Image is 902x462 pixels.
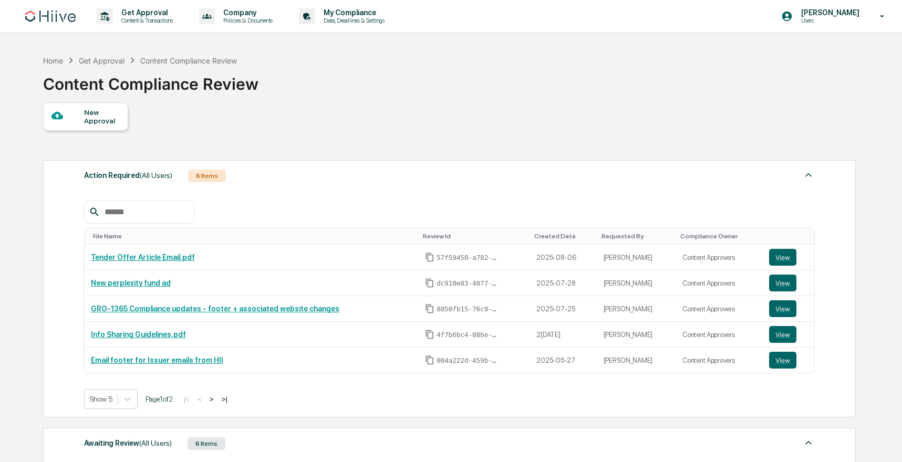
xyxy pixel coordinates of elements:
button: View [769,352,796,369]
div: Toggle SortBy [680,233,759,240]
td: 2025-07-25 [530,296,597,322]
td: [PERSON_NAME] [597,270,677,296]
a: View [769,326,807,343]
p: Company [215,8,278,17]
button: View [769,300,796,317]
div: Home [43,56,63,65]
a: View [769,249,807,266]
a: View [769,352,807,369]
span: Copy Id [425,278,434,288]
td: Content Approvers [676,322,763,348]
img: caret [802,169,815,181]
td: 2025-08-06 [530,245,597,270]
td: Content Approvers [676,348,763,373]
td: [PERSON_NAME] [597,296,677,322]
td: [PERSON_NAME] [597,245,677,270]
div: New Approval [84,108,119,125]
span: Copy Id [425,304,434,313]
p: Users [793,17,865,24]
p: Get Approval [113,8,178,17]
div: Toggle SortBy [534,233,593,240]
span: dc910e83-4877-4103-b15e-bf87db00f614 [437,279,500,288]
div: Content Compliance Review [43,66,258,93]
button: View [769,326,796,343]
a: View [769,300,807,317]
div: Toggle SortBy [93,233,414,240]
p: [PERSON_NAME] [793,8,865,17]
span: (All Users) [139,439,172,447]
td: [PERSON_NAME] [597,322,677,348]
span: (All Users) [140,171,172,180]
a: View [769,275,807,291]
p: Data, Deadlines & Settings [315,17,390,24]
button: View [769,275,796,291]
button: >| [219,395,231,404]
div: 6 Items [188,170,226,182]
span: 8850fb15-76c0-443e-acb7-22e5fcd2af78 [437,305,500,313]
div: Content Compliance Review [140,56,237,65]
div: 6 Items [188,437,225,450]
a: Email footer for Issuer emails from HII [91,356,223,364]
div: Toggle SortBy [423,233,526,240]
button: > [206,395,217,404]
span: Copy Id [425,355,434,365]
div: Toggle SortBy [602,233,672,240]
div: Awaiting Review [84,436,172,450]
td: Content Approvers [676,270,763,296]
span: 57f59450-a782-4865-ac16-a45fae92c464 [437,254,500,262]
a: GRO-1365 Compliance updates - footer + associated website changes [91,304,339,313]
td: 2025-05-27 [530,348,597,373]
span: 4f7b6bc4-88be-4ca2-a522-de18f03e4b40 [437,331,500,339]
iframe: Open customer support [868,427,897,456]
p: My Compliance [315,8,390,17]
a: Tender Offer Article Email.pdf [91,253,195,261]
span: Copy Id [425,253,434,262]
a: Info Sharing Guidelines.pdf [91,330,186,339]
p: Content & Transactions [113,17,178,24]
span: Copy Id [425,330,434,339]
div: Toggle SortBy [771,233,810,240]
td: 2025-07-28 [530,270,597,296]
a: New perplexity fund ad [91,279,171,287]
div: Action Required [84,169,172,182]
td: 2[DATE] [530,322,597,348]
span: 004a222d-459b-435f-b787-6a02d38831b8 [437,356,500,365]
span: Page 1 of 2 [146,395,173,403]
img: logo [25,10,76,22]
td: [PERSON_NAME] [597,348,677,373]
button: View [769,249,796,266]
p: Policies & Documents [215,17,278,24]
td: Content Approvers [676,245,763,270]
button: |< [181,395,193,404]
div: Get Approval [79,56,125,65]
img: caret [802,436,815,449]
td: Content Approvers [676,296,763,322]
button: < [194,395,205,404]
